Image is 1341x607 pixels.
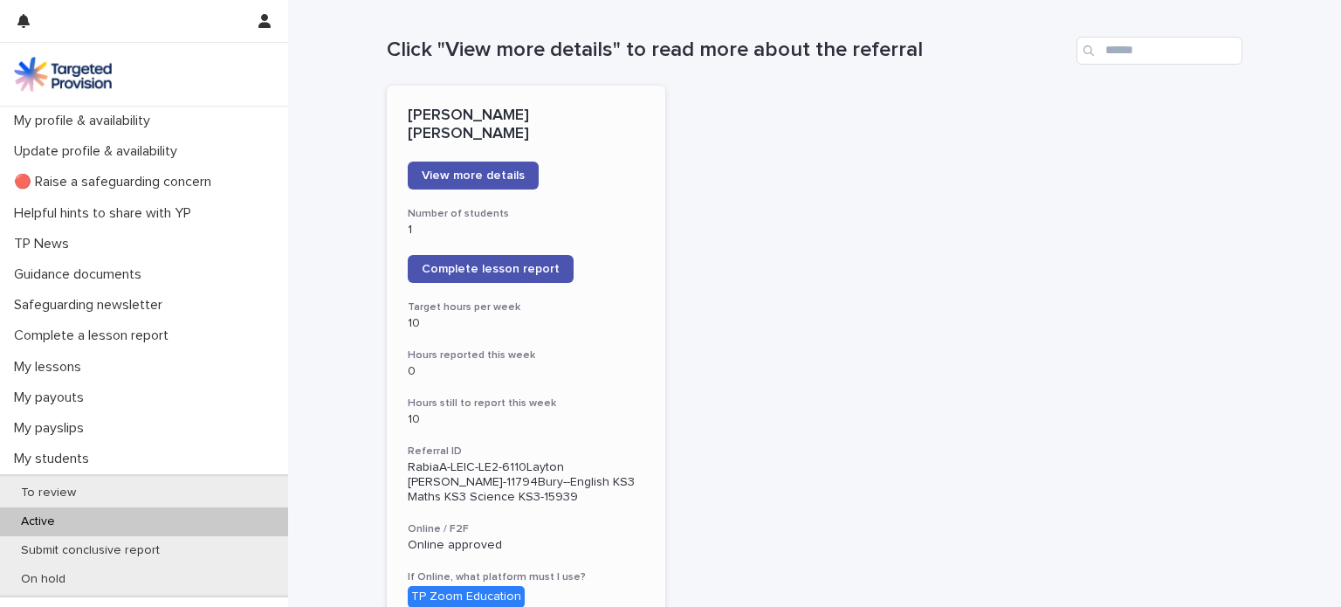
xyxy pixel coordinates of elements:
h3: Online / F2F [408,522,644,536]
a: View more details [408,162,539,190]
img: M5nRWzHhSzIhMunXDL62 [14,57,112,92]
p: To review [7,486,90,500]
p: 10 [408,316,644,331]
p: Submit conclusive report [7,543,174,558]
p: 🔴 Raise a safeguarding concern [7,174,225,190]
p: Active [7,514,69,529]
h3: Target hours per week [408,300,644,314]
p: 10 [408,412,644,427]
p: On hold [7,572,79,587]
h3: Hours reported this week [408,348,644,362]
p: 1 [408,223,644,238]
p: Online approved [408,538,644,553]
input: Search [1076,37,1242,65]
p: RabiaA-LEIC-LE2-6110Layton [PERSON_NAME]-11794Bury--English KS3 Maths KS3 Science KS3-15939 [408,460,644,504]
p: My students [7,451,103,467]
p: 0 [408,364,644,379]
h3: If Online, what platform must I use? [408,570,644,584]
h3: Referral ID [408,445,644,459]
p: [PERSON_NAME] [PERSON_NAME] [408,107,644,144]
p: TP News [7,236,83,252]
span: View more details [422,169,525,182]
p: My profile & availability [7,113,164,129]
p: Guidance documents [7,266,155,283]
h1: Click "View more details" to read more about the referral [387,38,1069,63]
p: My lessons [7,359,95,376]
p: Complete a lesson report [7,328,182,344]
span: Complete lesson report [422,263,560,275]
p: My payslips [7,420,98,437]
h3: Number of students [408,207,644,221]
p: Update profile & availability [7,143,191,160]
p: Safeguarding newsletter [7,297,176,314]
a: Complete lesson report [408,255,574,283]
p: Helpful hints to share with YP [7,205,205,222]
p: My payouts [7,390,98,406]
h3: Hours still to report this week [408,397,644,410]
